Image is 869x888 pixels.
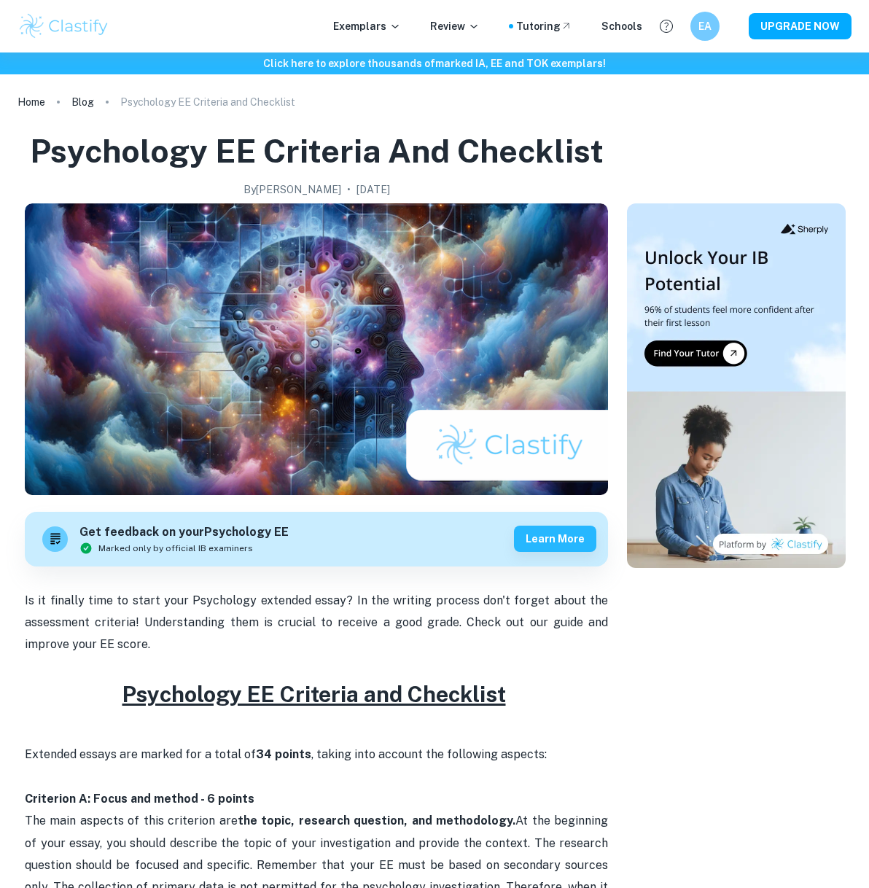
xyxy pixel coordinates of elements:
strong: 34 points [256,747,311,761]
strong: Criterion A: Focus and method - 6 points [25,792,254,806]
button: Help and Feedback [654,14,679,39]
p: Psychology EE Criteria and Checklist [120,94,295,110]
img: Psychology EE Criteria and Checklist cover image [25,203,608,495]
button: UPGRADE NOW [749,13,852,39]
h2: [DATE] [356,182,390,198]
a: Blog [71,92,94,112]
strong: the topic, research question, and methodology. [238,814,515,827]
span: Marked only by official IB examiners [98,542,253,555]
u: Psychology EE Criteria and Checklist [122,681,506,707]
a: Schools [601,18,642,34]
p: Review [430,18,480,34]
a: Home [17,92,45,112]
p: Exemplars [333,18,401,34]
button: EA [690,12,720,41]
h2: By [PERSON_NAME] [243,182,341,198]
img: Thumbnail [627,203,846,568]
h6: EA [697,18,714,34]
p: • [347,182,351,198]
h6: Click here to explore thousands of marked IA, EE and TOK exemplars ! [3,55,866,71]
a: Tutoring [516,18,572,34]
button: Learn more [514,526,596,552]
img: Clastify logo [17,12,110,41]
p: Is it finally time to start your Psychology extended essay? In the writing process don't forget a... [25,590,608,679]
h1: Psychology EE Criteria and Checklist [30,130,604,173]
a: Get feedback on yourPsychology EEMarked only by official IB examinersLearn more [25,512,608,566]
h6: Get feedback on your Psychology EE [79,523,289,542]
